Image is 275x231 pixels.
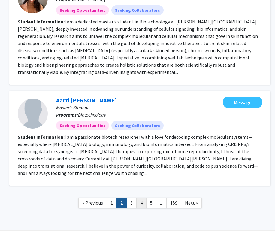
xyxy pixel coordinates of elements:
a: 159 [166,198,181,208]
a: 2 [116,198,127,208]
span: Biotechnology [78,112,106,118]
a: Aarti [PERSON_NAME] [56,96,117,104]
a: Previous [78,198,107,208]
fg-read-more: I am a passionate biotech researcher with a love for decoding complex molecular systems—especiall... [18,134,258,176]
span: ... [160,200,163,206]
mat-chip: Seeking Collaborators [111,5,164,15]
a: Next [181,198,202,208]
a: 3 [126,198,137,208]
button: Message Aarti Sagar Patankar [223,97,262,108]
b: Programs: [56,112,78,118]
a: 4 [136,198,147,208]
span: « Previous [82,200,103,206]
fg-read-more: I am a dedicated master’s student in Biotechnology at [PERSON_NAME][GEOGRAPHIC_DATA][PERSON_NAME]... [18,19,258,75]
b: Student Information: [18,134,65,140]
iframe: Chat [5,204,26,226]
nav: Page navigation [9,192,270,216]
mat-chip: Seeking Opportunities [56,121,109,130]
mat-chip: Seeking Collaborators [111,121,164,130]
mat-chip: Seeking Opportunities [56,5,109,15]
span: Master's Student [56,105,89,111]
span: Next » [185,200,198,206]
a: 5 [146,198,156,208]
b: Student Information: [18,19,65,25]
a: 1 [107,198,117,208]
